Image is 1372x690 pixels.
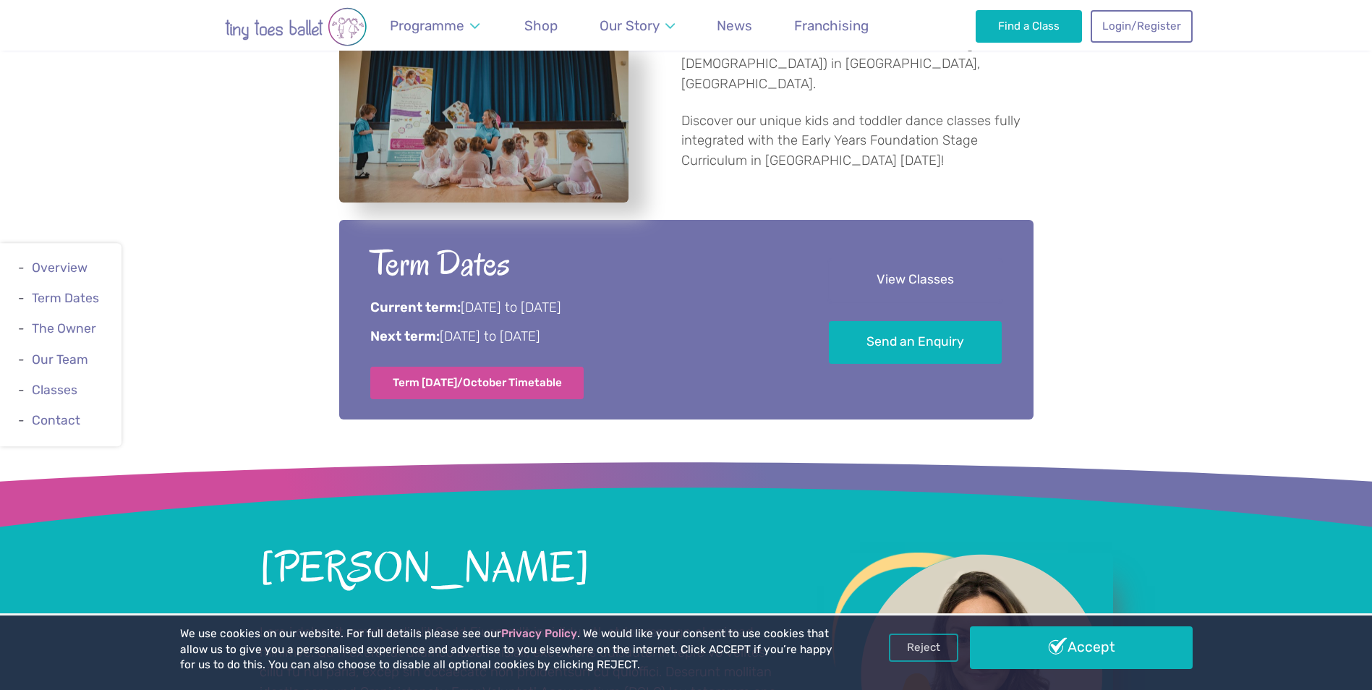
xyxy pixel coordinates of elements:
p: [DATE] to [DATE] [370,328,789,346]
span: Our Story [600,17,660,34]
a: Contact [32,413,80,427]
p: We use cookies on our website. For full details please see our . We would like your consent to us... [180,626,838,673]
a: Login/Register [1091,10,1192,42]
a: Our Story [592,9,681,43]
a: Find a Class [976,10,1082,42]
span: News [717,17,752,34]
span: Programme [390,17,464,34]
h2: Term Dates [370,241,789,286]
img: tiny toes ballet [180,7,412,46]
a: Privacy Policy [501,627,577,640]
a: View full-size image [339,41,629,203]
a: Send an Enquiry [829,321,1002,364]
a: News [710,9,759,43]
a: Programme [383,9,487,43]
a: Term Dates [32,291,99,305]
a: Overview [32,260,88,275]
a: The Owner [32,322,96,336]
strong: Next term: [370,328,440,344]
a: Our Team [32,352,88,367]
h2: [PERSON_NAME] [260,547,788,590]
p: We offer Twinkle and Talent Toes classes (walking - [DEMOGRAPHIC_DATA]) in [GEOGRAPHIC_DATA], [GE... [681,35,1034,95]
a: Shop [518,9,565,43]
a: Classes [32,383,77,397]
p: [DATE] to [DATE] [370,299,789,318]
a: View Classes [829,259,1002,302]
a: Term [DATE]/October Timetable [370,367,584,399]
p: Discover our unique kids and toddler dance classes fully integrated with the Early Years Foundati... [681,111,1034,171]
span: Shop [524,17,558,34]
a: Reject [889,634,958,661]
strong: Current term: [370,299,461,315]
span: Franchising [794,17,869,34]
a: Franchising [788,9,876,43]
a: Accept [970,626,1193,668]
